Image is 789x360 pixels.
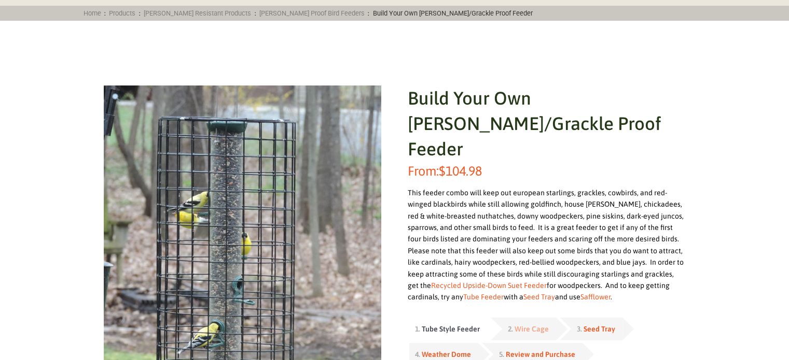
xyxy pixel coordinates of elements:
[414,350,420,358] span: 4
[407,187,685,303] div: This feeder combo will keep out european starlings, grackles, cowbirds, and red-winged blackbirds...
[141,9,255,17] a: [PERSON_NAME] Resistant Products
[507,325,513,333] span: 2
[438,163,481,178] bdi: 104.98
[580,293,610,301] a: Safflower
[256,9,368,17] a: [PERSON_NAME] Proof Bird Feeders
[583,321,615,337] a: Seed Tray
[407,85,685,162] h1: Build Your Own [PERSON_NAME]/Grackle Proof Feeder
[431,281,546,290] a: Recycled Upside-Down Suet Feeder
[421,321,479,337] a: Tube Style Feeder
[414,325,420,333] span: 1
[407,163,438,178] span: From:
[80,9,536,17] span: : : : :
[576,325,582,333] span: 3
[463,293,503,301] a: Tube Feeder
[499,350,504,358] span: 5
[112,93,120,102] img: 🔍
[523,293,555,301] a: Seed Tray
[80,9,104,17] a: Home
[106,9,139,17] a: Products
[438,163,445,178] span: $
[104,85,129,110] a: View full-screen image gallery
[514,321,548,337] a: Wire Cage
[369,9,536,17] span: Build Your Own [PERSON_NAME]/Grackle Proof Feeder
